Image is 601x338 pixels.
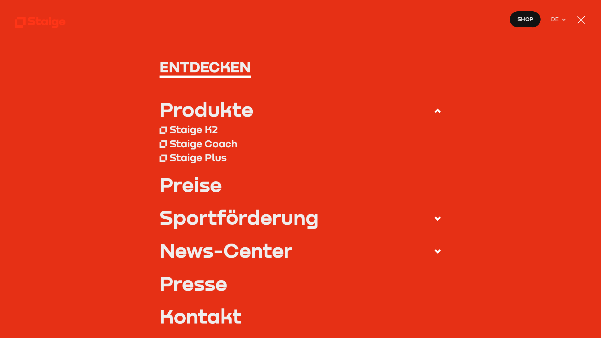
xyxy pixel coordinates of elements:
[517,15,533,24] span: Shop
[509,11,541,28] a: Shop
[160,136,441,150] a: Staige Coach
[160,150,441,164] a: Staige Plus
[170,151,227,163] div: Staige Plus
[160,240,293,260] div: News-Center
[170,123,218,135] div: Staige K2
[160,273,441,293] a: Presse
[160,122,441,136] a: Staige K2
[551,15,561,24] span: DE
[170,137,237,149] div: Staige Coach
[160,306,441,326] a: Kontakt
[160,174,441,194] a: Preise
[160,99,253,119] div: Produkte
[160,207,319,227] div: Sportförderung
